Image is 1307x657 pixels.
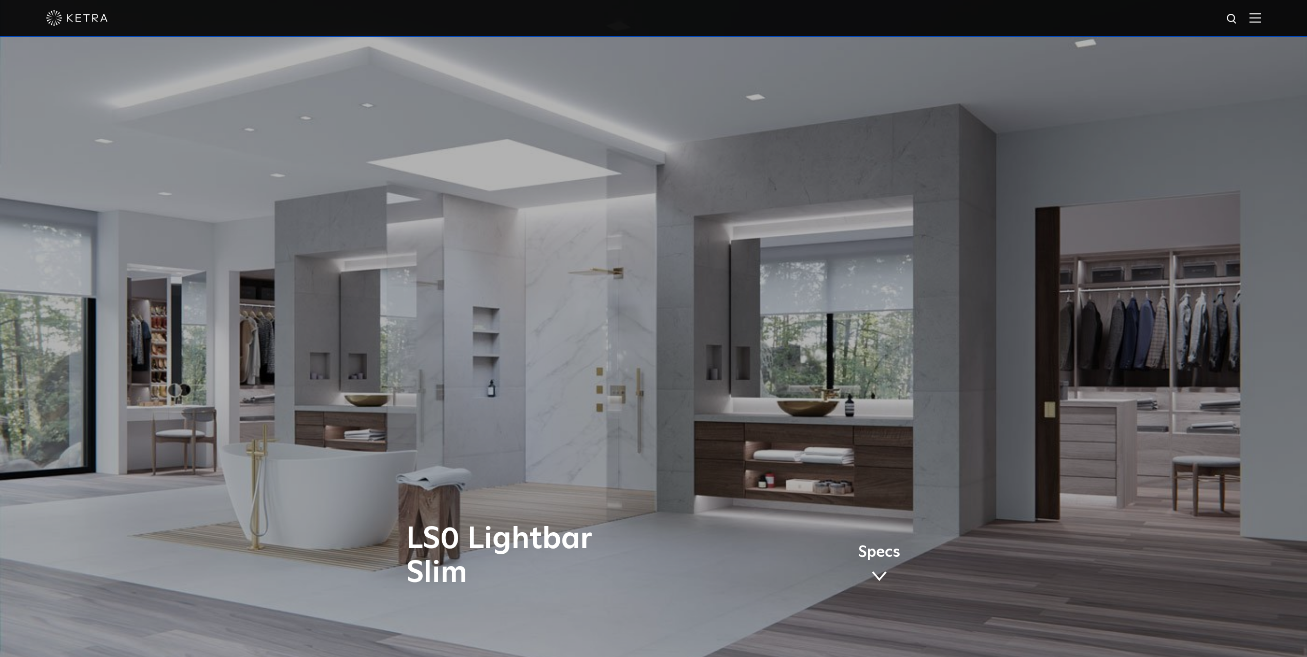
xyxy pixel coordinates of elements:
[1249,13,1261,23] img: Hamburger%20Nav.svg
[858,545,900,585] a: Specs
[46,10,108,26] img: ketra-logo-2019-white
[858,545,900,560] span: Specs
[406,522,696,590] h1: LS0 Lightbar Slim
[1226,13,1239,26] img: search icon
